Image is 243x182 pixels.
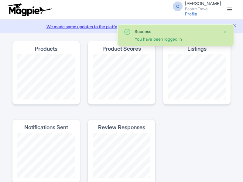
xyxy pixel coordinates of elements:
[185,7,221,11] small: EcoArt Travel
[35,46,57,52] h4: Products
[98,124,145,130] h4: Review Responses
[135,36,218,42] div: You have been logged in
[185,11,197,16] a: Profile
[185,1,221,6] span: [PERSON_NAME]
[5,3,53,16] img: logo-ab69f6fb50320c5b225c76a69d11143b.png
[4,23,239,30] a: We made some updates to the platform. Read more about the new layout
[24,124,68,130] h4: Notifications Sent
[102,46,141,52] h4: Product Scores
[232,23,237,30] button: Close announcement
[223,28,228,35] button: Close
[169,1,221,11] a: C [PERSON_NAME] EcoArt Travel
[173,2,183,11] span: C
[187,46,207,52] h4: Listings
[135,28,218,35] div: Success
